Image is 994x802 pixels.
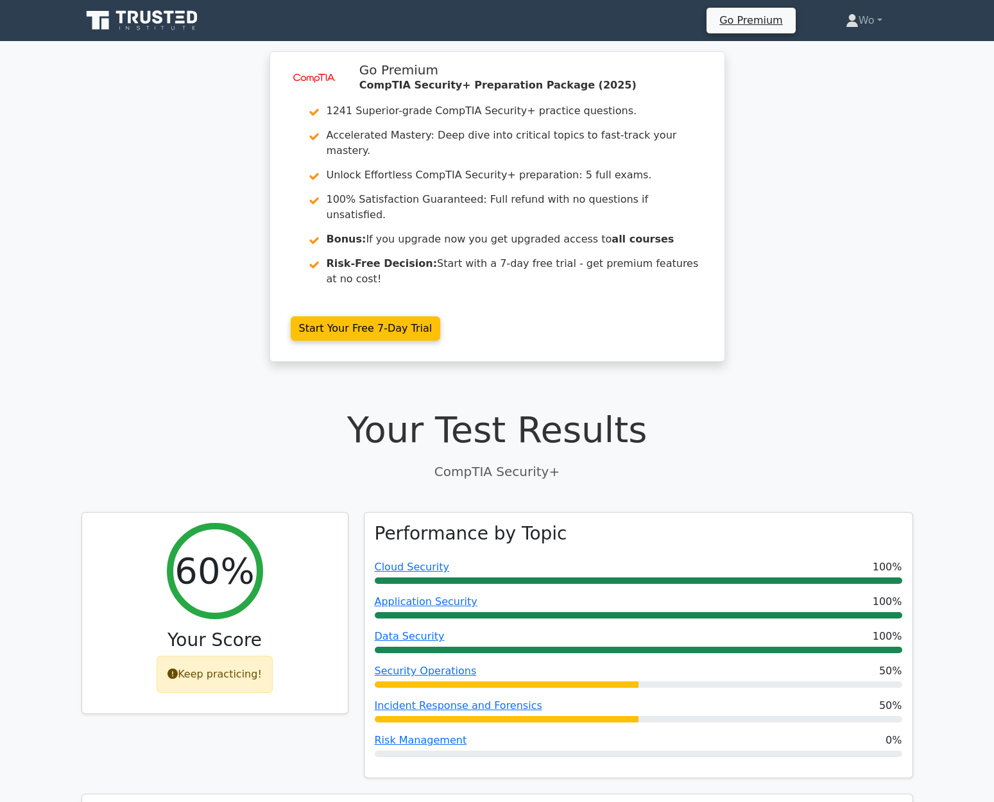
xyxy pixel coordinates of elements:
[291,316,441,341] a: Start Your Free 7-Day Trial
[873,594,902,610] span: 100%
[873,629,902,644] span: 100%
[712,12,790,29] a: Go Premium
[886,733,902,748] span: 0%
[157,656,273,693] div: Keep practicing!
[879,663,902,679] span: 50%
[81,408,913,451] h1: Your Test Results
[375,561,450,573] a: Cloud Security
[81,462,913,481] p: CompTIA Security+
[375,595,477,608] a: Application Security
[375,630,445,642] a: Data Security
[375,665,477,677] a: Security Operations
[873,559,902,575] span: 100%
[92,629,338,651] h3: Your Score
[375,523,567,545] h3: Performance by Topic
[175,549,254,592] h2: 60%
[879,698,902,713] span: 50%
[375,699,542,712] a: Incident Response and Forensics
[375,734,467,746] a: Risk Management
[815,8,913,33] a: Wo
